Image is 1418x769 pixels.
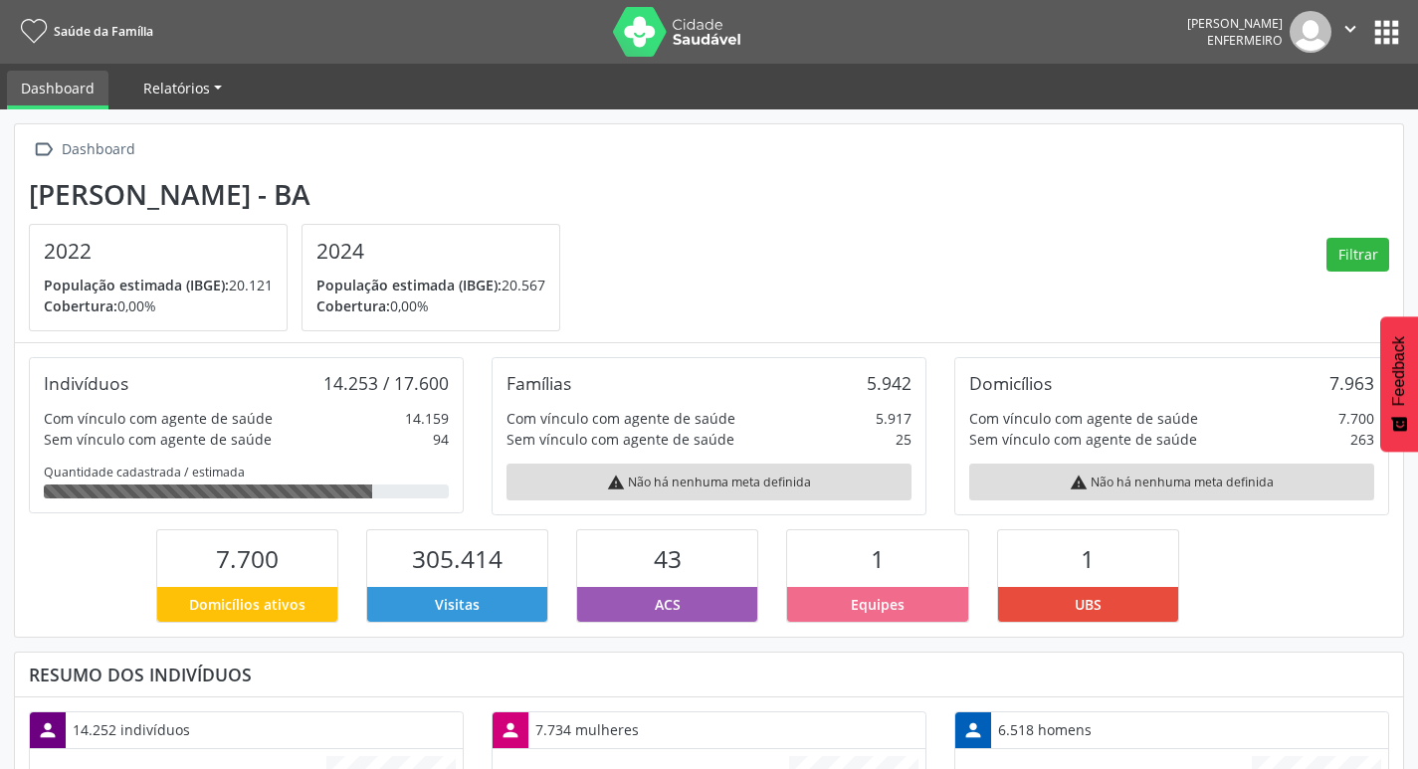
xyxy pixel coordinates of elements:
[29,178,574,211] div: [PERSON_NAME] - BA
[969,408,1198,429] div: Com vínculo com agente de saúde
[1326,238,1389,272] button: Filtrar
[1070,474,1088,491] i: warning
[1369,15,1404,50] button: apps
[851,594,905,615] span: Equipes
[29,135,138,164] a:  Dashboard
[969,429,1197,450] div: Sem vínculo com agente de saúde
[44,429,272,450] div: Sem vínculo com agente de saúde
[44,408,273,429] div: Com vínculo com agente de saúde
[506,429,734,450] div: Sem vínculo com agente de saúde
[655,594,681,615] span: ACS
[7,71,108,109] a: Dashboard
[1081,542,1095,575] span: 1
[506,372,571,394] div: Famílias
[607,474,625,491] i: warning
[896,429,912,450] div: 25
[871,542,885,575] span: 1
[506,464,912,500] div: Não há nenhuma meta definida
[29,135,58,164] i: 
[1075,594,1102,615] span: UBS
[1338,408,1374,429] div: 7.700
[1329,372,1374,394] div: 7.963
[143,79,210,97] span: Relatórios
[189,594,305,615] span: Domicílios ativos
[58,135,138,164] div: Dashboard
[44,276,229,294] span: População estimada (IBGE):
[962,719,984,741] i: person
[44,464,449,481] div: Quantidade cadastrada / estimada
[1350,429,1374,450] div: 263
[969,464,1374,500] div: Não há nenhuma meta definida
[14,15,153,48] a: Saúde da Família
[969,372,1052,394] div: Domicílios
[435,594,480,615] span: Visitas
[500,719,521,741] i: person
[433,429,449,450] div: 94
[1380,316,1418,452] button: Feedback - Mostrar pesquisa
[44,295,273,316] p: 0,00%
[1390,336,1408,406] span: Feedback
[1187,15,1283,32] div: [PERSON_NAME]
[867,372,912,394] div: 5.942
[66,712,197,747] div: 14.252 indivíduos
[129,71,236,105] a: Relatórios
[405,408,449,429] div: 14.159
[44,372,128,394] div: Indivíduos
[44,296,117,315] span: Cobertura:
[528,712,646,747] div: 7.734 mulheres
[54,23,153,40] span: Saúde da Família
[216,542,279,575] span: 7.700
[37,719,59,741] i: person
[991,712,1099,747] div: 6.518 homens
[316,295,545,316] p: 0,00%
[44,275,273,295] p: 20.121
[316,276,502,294] span: População estimada (IBGE):
[29,664,1389,685] div: Resumo dos indivíduos
[316,239,545,264] h4: 2024
[44,239,273,264] h4: 2022
[316,275,545,295] p: 20.567
[1207,32,1283,49] span: Enfermeiro
[876,408,912,429] div: 5.917
[316,296,390,315] span: Cobertura:
[654,542,682,575] span: 43
[506,408,735,429] div: Com vínculo com agente de saúde
[1331,11,1369,53] button: 
[1339,18,1361,40] i: 
[1290,11,1331,53] img: img
[412,542,503,575] span: 305.414
[323,372,449,394] div: 14.253 / 17.600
